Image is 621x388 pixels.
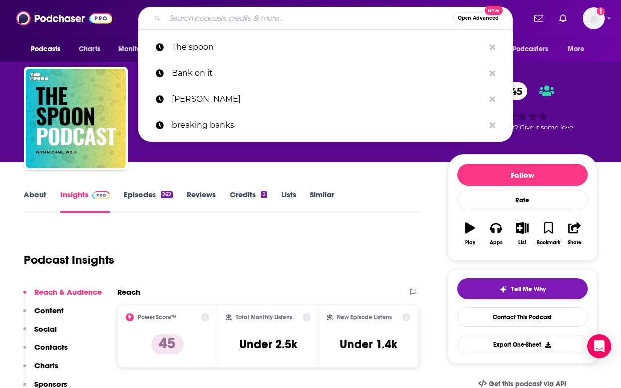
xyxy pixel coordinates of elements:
[230,190,267,213] a: Credits2
[465,240,475,246] div: Play
[490,240,503,246] div: Apps
[511,285,546,293] span: Tell Me Why
[23,287,102,306] button: Reach & Audience
[34,342,68,352] p: Contacts
[489,380,566,388] span: Get this podcast via API
[494,40,563,59] button: open menu
[448,76,597,137] div: 45Good podcast? Give it some love!
[138,314,176,321] h2: Power Score™
[31,42,60,56] span: Podcasts
[23,306,64,324] button: Content
[151,334,184,354] p: 45
[470,124,575,131] span: Good podcast? Give it some love!
[26,69,126,168] img: The Spoon Podcast
[79,42,100,56] span: Charts
[187,190,216,213] a: Reviews
[60,190,110,213] a: InsightsPodchaser Pro
[161,191,173,198] div: 262
[34,361,58,370] p: Charts
[118,42,154,56] span: Monitoring
[457,335,588,354] button: Export One-Sheet
[457,164,588,186] button: Follow
[172,34,485,60] p: The spoon
[138,34,513,60] a: The spoon
[124,190,173,213] a: Episodes262
[568,42,585,56] span: More
[16,9,112,28] img: Podchaser - Follow, Share and Rate Podcasts
[34,287,102,297] p: Reach & Audience
[236,314,292,321] h2: Total Monthly Listens
[165,10,453,26] input: Search podcasts, credits, & more...
[530,10,547,27] a: Show notifications dropdown
[509,216,535,252] button: List
[555,10,571,27] a: Show notifications dropdown
[23,361,58,379] button: Charts
[518,240,526,246] div: List
[483,216,509,252] button: Apps
[261,191,267,198] div: 2
[172,60,485,86] p: Bank on it
[457,278,588,299] button: tell me why sparkleTell Me Why
[23,324,57,343] button: Social
[138,112,513,138] a: breaking banks
[457,307,588,327] a: Contact This Podcast
[34,324,57,334] p: Social
[562,216,588,252] button: Share
[239,337,297,352] h3: Under 2.5k
[24,190,46,213] a: About
[310,190,334,213] a: Similar
[340,337,397,352] h3: Under 1.4k
[597,7,605,15] svg: Email not verified
[458,16,499,21] span: Open Advanced
[457,190,588,210] div: Rate
[537,240,560,246] div: Bookmark
[568,240,581,246] div: Share
[500,82,527,100] span: 45
[535,216,561,252] button: Bookmark
[138,86,513,112] a: [PERSON_NAME]
[281,190,296,213] a: Lists
[23,342,68,361] button: Contacts
[111,40,166,59] button: open menu
[583,7,605,29] img: User Profile
[172,86,485,112] p: John siracusa
[34,306,64,315] p: Content
[587,334,611,358] div: Open Intercom Messenger
[500,42,548,56] span: For Podcasters
[583,7,605,29] span: Logged in as jbarbour
[92,191,110,199] img: Podchaser Pro
[138,60,513,86] a: Bank on it
[453,12,503,24] button: Open AdvancedNew
[172,112,485,138] p: breaking banks
[117,287,140,297] h2: Reach
[138,7,513,30] div: Search podcasts, credits, & more...
[583,7,605,29] button: Show profile menu
[337,314,392,321] h2: New Episode Listens
[485,6,503,15] span: New
[457,216,483,252] button: Play
[561,40,597,59] button: open menu
[24,40,73,59] button: open menu
[72,40,106,59] a: Charts
[499,285,507,293] img: tell me why sparkle
[24,253,114,267] h1: Podcast Insights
